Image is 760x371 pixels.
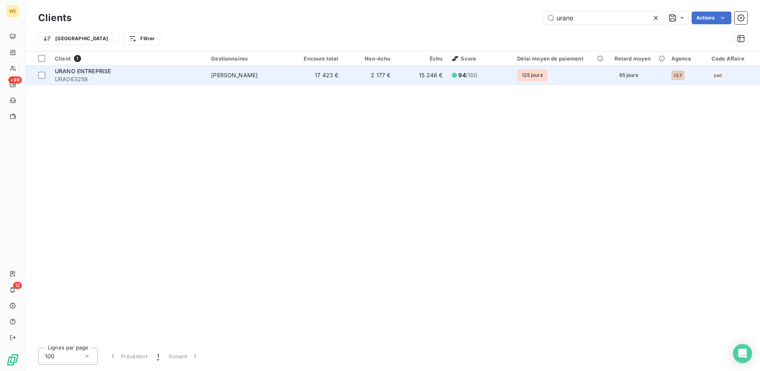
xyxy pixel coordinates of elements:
button: [GEOGRAPHIC_DATA] [38,32,113,45]
div: WE [6,5,19,18]
span: 100 [45,352,54,360]
span: Client [55,55,71,62]
span: 1 [74,55,81,62]
img: Logo LeanPay [6,353,19,366]
div: Encours total [296,55,338,62]
h3: Clients [38,11,72,25]
div: Code Affaire [712,55,755,62]
span: 125 jours [517,69,547,81]
span: ULY [674,73,682,78]
div: Retard moyen [615,55,662,62]
div: Non-échu [348,55,390,62]
span: 1 [157,352,159,360]
span: pad [714,73,722,78]
div: Échu [400,55,442,62]
input: Rechercher [544,12,663,24]
button: Précédent [104,348,152,365]
button: Suivant [164,348,204,365]
td: 15 246 € [395,66,447,85]
div: Open Intercom Messenger [733,344,752,363]
div: Délai moyen de paiement [517,55,605,62]
div: Gestionnaires [211,55,286,62]
span: URA063258 [55,75,202,83]
td: 17 423 € [291,66,343,85]
span: 12 [13,282,22,289]
span: +99 [8,76,22,84]
span: [PERSON_NAME] [211,72,258,78]
td: 2 177 € [343,66,395,85]
span: /100 [458,71,477,79]
div: Agence [671,55,702,62]
button: Actions [692,12,731,24]
span: 94 [458,72,465,78]
span: URANO ENTREPRISE [55,68,111,74]
button: Filtrer [123,32,160,45]
button: 1 [152,348,164,365]
span: 95 jours [615,69,643,81]
span: Score [452,55,476,62]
